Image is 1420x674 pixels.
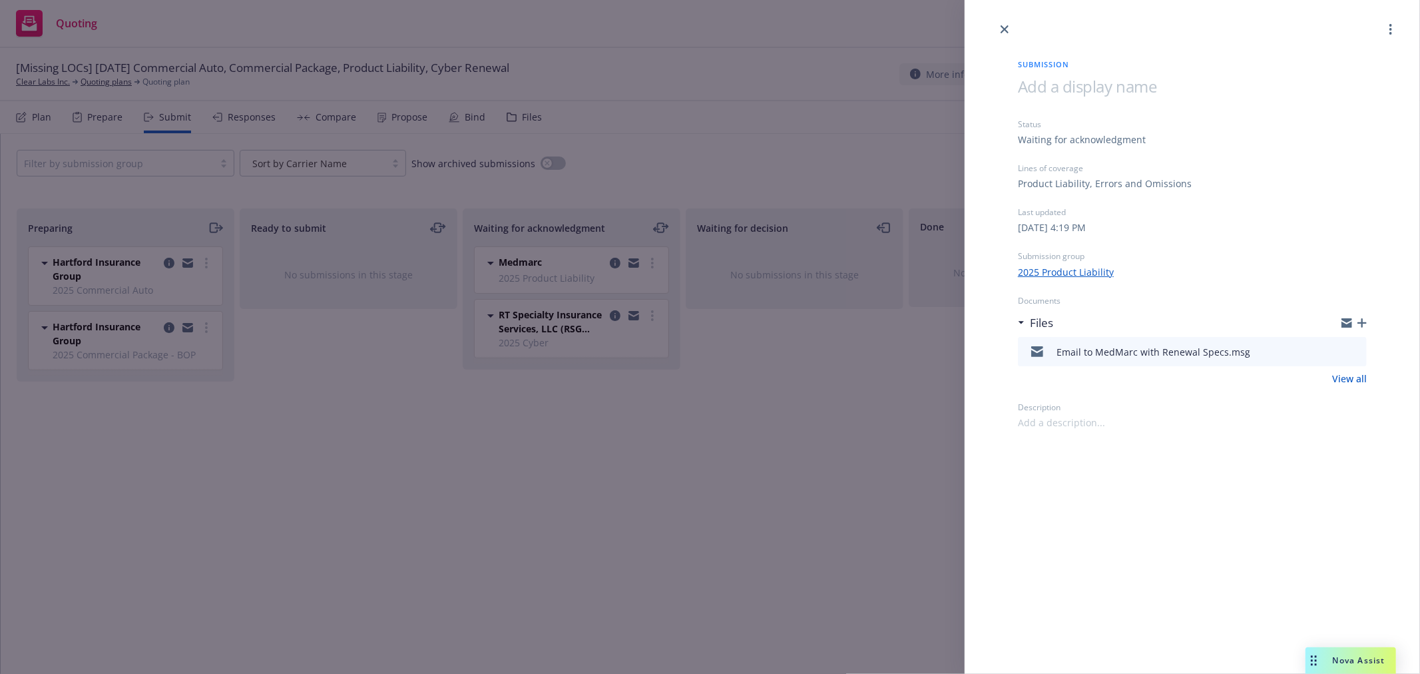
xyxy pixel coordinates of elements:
[1018,176,1192,190] div: Product Liability, Errors and Omissions
[1305,647,1396,674] button: Nova Assist
[1018,295,1367,306] div: Documents
[1018,402,1367,413] div: Description
[1057,345,1250,359] div: Email to MedMarc with Renewal Specs.msg
[1349,344,1361,360] button: preview file
[1018,220,1086,234] div: [DATE] 4:19 PM
[1018,163,1367,174] div: Lines of coverage
[1018,119,1367,130] div: Status
[1018,265,1114,279] a: 2025 Product Liability
[1305,647,1322,674] div: Drag to move
[1018,206,1367,218] div: Last updated
[1018,250,1367,262] div: Submission group
[1332,372,1367,386] a: View all
[1018,133,1146,147] div: Waiting for acknowledgment
[1018,59,1367,70] span: Submission
[1333,655,1385,666] span: Nova Assist
[1018,314,1053,332] div: Files
[1383,21,1399,37] a: more
[997,21,1013,37] a: close
[1328,344,1339,360] button: download file
[1030,314,1053,332] h3: Files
